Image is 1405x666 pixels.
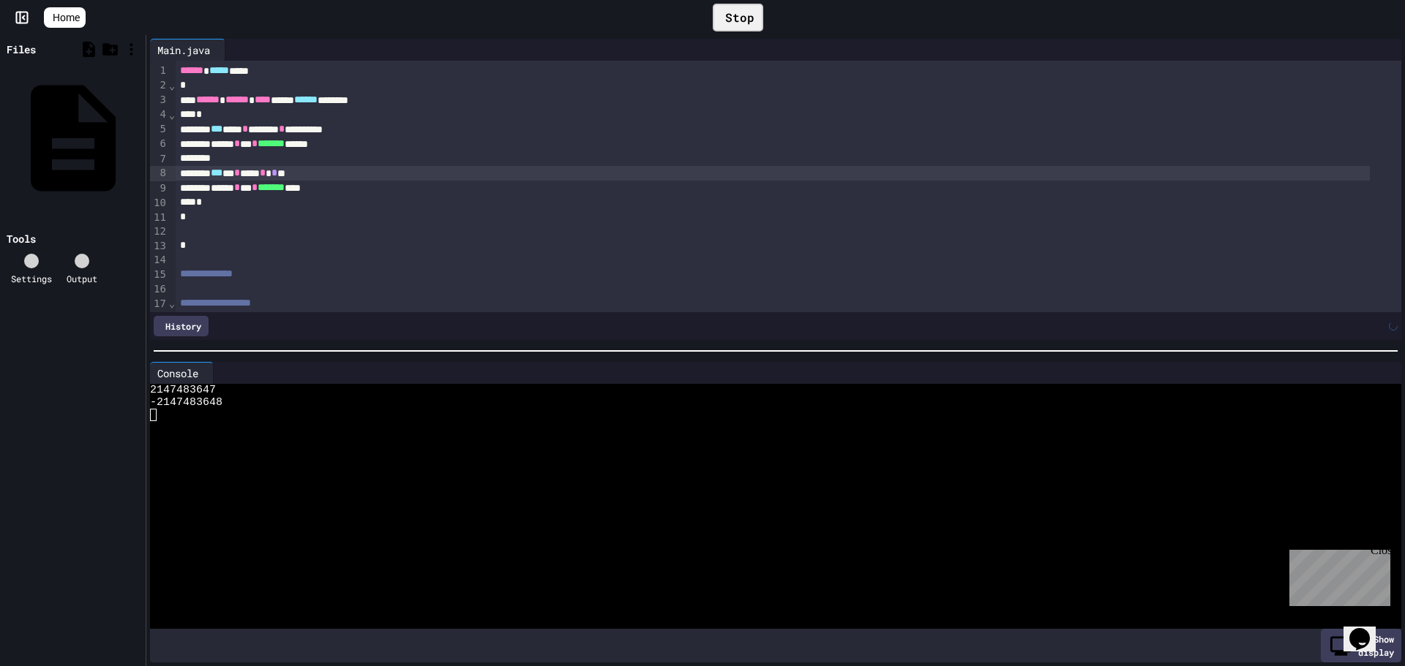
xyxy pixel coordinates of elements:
div: 4 [150,107,168,122]
div: Console [150,362,214,384]
div: 12 [150,224,168,239]
div: 8 [150,166,168,181]
div: 10 [150,196,168,211]
a: Home [44,7,86,28]
div: 2 [150,78,168,93]
div: 5 [150,122,168,137]
div: Tools [7,231,36,246]
span: Fold line [168,298,176,309]
iframe: chat widget [1344,608,1390,651]
div: 13 [150,239,168,254]
span: Fold line [168,80,176,91]
div: Show display [1321,629,1401,662]
div: Settings [11,272,52,285]
span: 2147483647 [150,384,216,396]
div: Chat with us now!Close [6,6,101,93]
div: Main.java [150,42,217,58]
div: 9 [150,181,168,196]
span: Home [53,10,80,25]
div: 17 [150,297,168,311]
div: 14 [150,253,168,268]
div: Main.java [150,39,225,61]
div: Output [67,272,97,285]
iframe: chat widget [1284,544,1390,606]
div: 7 [150,152,168,167]
div: 15 [150,268,168,282]
div: 11 [150,211,168,225]
span: Fold line [168,109,176,121]
div: 3 [150,93,168,107]
div: 18 [150,311,168,326]
div: Files [7,42,36,57]
div: 16 [150,282,168,297]
span: -2147483648 [150,396,222,409]
div: Console [150,366,206,381]
div: Stop [713,4,763,31]
div: History [154,316,209,336]
div: 1 [150,64,168,78]
div: 6 [150,137,168,151]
